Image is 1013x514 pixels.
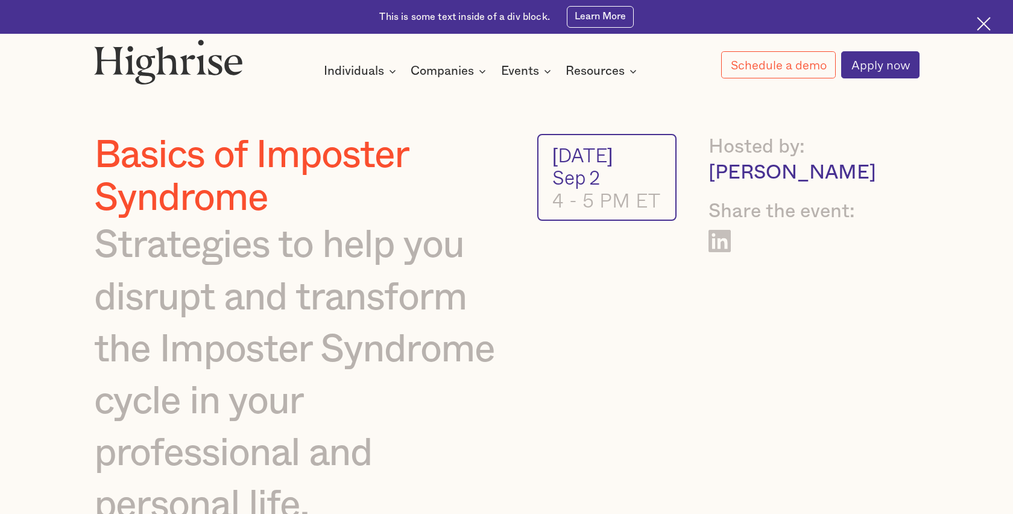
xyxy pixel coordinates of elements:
div: Hosted by: [708,134,880,160]
a: Share on LinkedIn [708,230,731,252]
div: Events [501,64,539,78]
img: Highrise logo [94,39,243,84]
div: Companies [411,64,474,78]
img: Cross icon [977,17,991,31]
a: Apply now [841,51,919,78]
div: 4 - 5 PM ET [552,189,661,212]
div: [DATE] [552,144,661,167]
div: [PERSON_NAME] [708,160,880,186]
div: Resources [566,64,625,78]
div: This is some text inside of a div block. [379,10,549,24]
div: 2 [589,166,600,189]
div: Share the event: [708,198,880,224]
a: Learn More [567,6,634,28]
a: Schedule a demo [721,51,836,78]
div: Sep [552,166,586,189]
h1: Basics of Imposter Syndrome [94,134,501,220]
div: Individuals [324,64,384,78]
